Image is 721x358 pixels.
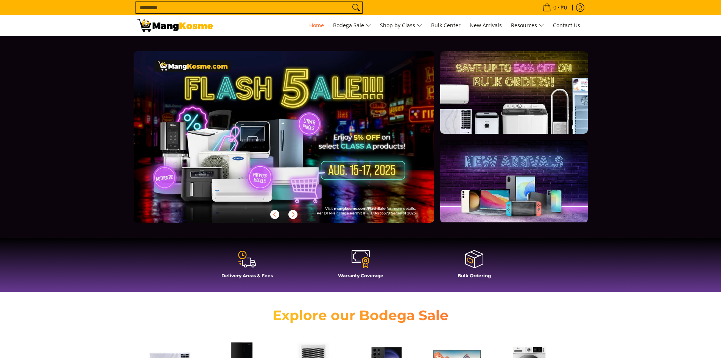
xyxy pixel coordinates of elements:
[431,22,461,29] span: Bulk Center
[421,249,527,284] a: Bulk Ordering
[308,249,414,284] a: Warranty Coverage
[507,15,548,36] a: Resources
[470,22,502,29] span: New Arrivals
[305,15,328,36] a: Home
[549,15,584,36] a: Contact Us
[329,15,375,36] a: Bodega Sale
[376,15,426,36] a: Shop by Class
[285,206,301,223] button: Next
[553,22,580,29] span: Contact Us
[309,22,324,29] span: Home
[134,51,459,235] a: More
[350,2,362,13] button: Search
[194,249,300,284] a: Delivery Areas & Fees
[380,21,422,30] span: Shop by Class
[194,273,300,278] h4: Delivery Areas & Fees
[266,206,283,223] button: Previous
[333,21,371,30] span: Bodega Sale
[511,21,544,30] span: Resources
[251,307,470,324] h2: Explore our Bodega Sale
[421,273,527,278] h4: Bulk Ordering
[221,15,584,36] nav: Main Menu
[466,15,506,36] a: New Arrivals
[427,15,464,36] a: Bulk Center
[552,5,557,10] span: 0
[137,19,213,32] img: Mang Kosme: Your Home Appliances Warehouse Sale Partner!
[540,3,569,12] span: •
[559,5,568,10] span: ₱0
[308,273,414,278] h4: Warranty Coverage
